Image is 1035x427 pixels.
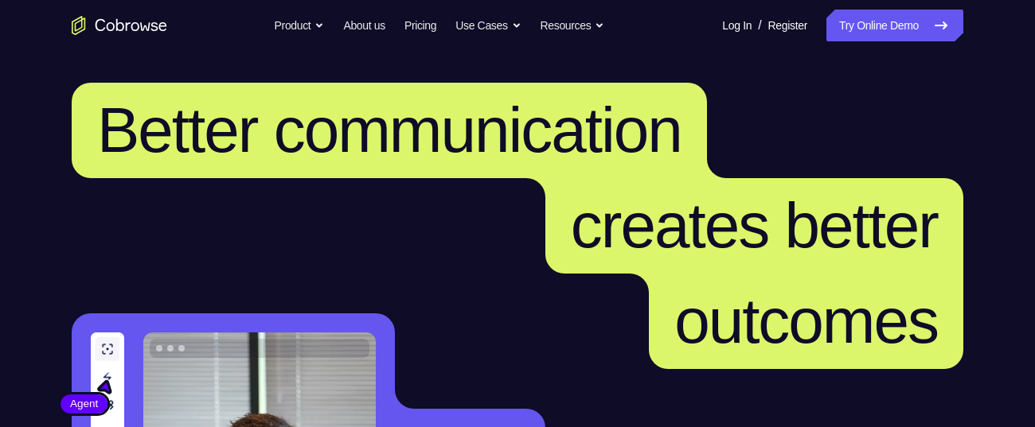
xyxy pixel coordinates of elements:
[61,396,107,412] span: Agent
[758,16,761,35] span: /
[343,10,385,41] a: About us
[275,10,325,41] button: Product
[768,10,807,41] a: Register
[541,10,605,41] button: Resources
[72,16,167,35] a: Go to the home page
[455,10,521,41] button: Use Cases
[97,95,682,165] span: Better communication
[826,10,963,41] a: Try Online Demo
[722,10,752,41] a: Log In
[674,285,938,356] span: outcomes
[404,10,436,41] a: Pricing
[571,190,938,261] span: creates better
